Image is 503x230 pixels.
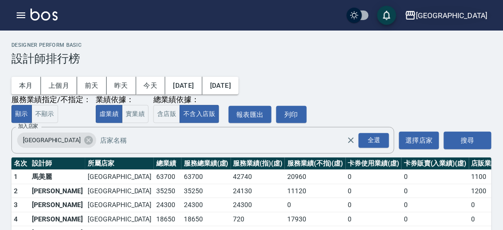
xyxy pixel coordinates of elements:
[30,212,85,226] td: [PERSON_NAME]
[14,173,18,180] span: 1
[165,77,202,94] button: [DATE]
[181,184,231,198] td: 35250
[402,212,469,226] td: 0
[401,6,492,25] button: [GEOGRAPHIC_DATA]
[231,157,285,170] th: 服務業績(指)(虛)
[346,184,402,198] td: 0
[154,212,181,226] td: 18650
[18,123,38,130] label: 加入店家
[11,157,30,170] th: 名次
[31,105,58,124] button: 不顯示
[77,77,107,94] button: 前天
[154,184,181,198] td: 35250
[402,170,469,184] td: 0
[285,157,345,170] th: 服務業績(不指)(虛)
[229,106,272,124] button: 報表匯出
[11,77,41,94] button: 本月
[285,212,345,226] td: 17930
[41,77,77,94] button: 上個月
[346,212,402,226] td: 0
[98,132,363,149] input: 店家名稱
[153,105,180,124] button: 含店販
[14,201,18,209] span: 3
[96,105,122,124] button: 虛業績
[181,198,231,212] td: 24300
[231,212,285,226] td: 720
[285,198,345,212] td: 0
[136,77,166,94] button: 今天
[346,170,402,184] td: 0
[14,215,18,223] span: 4
[357,131,391,150] button: Open
[153,95,224,105] div: 總業績依據：
[402,157,469,170] th: 卡券販賣(入業績)(虛)
[181,170,231,184] td: 63700
[285,184,345,198] td: 11120
[231,184,285,198] td: 24130
[154,198,181,212] td: 24300
[402,184,469,198] td: 0
[122,105,149,124] button: 實業績
[402,198,469,212] td: 0
[30,9,58,21] img: Logo
[85,184,154,198] td: [GEOGRAPHIC_DATA]
[107,77,136,94] button: 昨天
[11,52,492,65] h3: 設計師排行榜
[17,133,96,148] div: [GEOGRAPHIC_DATA]
[444,132,492,149] button: 搜尋
[346,157,402,170] th: 卡券使用業績(虛)
[30,184,85,198] td: [PERSON_NAME]
[181,212,231,226] td: 18650
[85,170,154,184] td: [GEOGRAPHIC_DATA]
[11,42,492,48] h2: Designer Perform Basic
[14,187,18,195] span: 2
[30,157,85,170] th: 設計師
[11,105,32,124] button: 顯示
[285,170,345,184] td: 20960
[276,106,307,124] button: 列印
[154,157,181,170] th: 總業績
[346,198,402,212] td: 0
[231,170,285,184] td: 42740
[85,198,154,212] td: [GEOGRAPHIC_DATA]
[231,198,285,212] td: 24300
[377,6,396,25] button: save
[359,133,389,148] div: 全選
[17,136,86,145] span: [GEOGRAPHIC_DATA]
[11,95,91,105] div: 服務業績指定/不指定：
[399,132,439,149] button: 選擇店家
[85,157,154,170] th: 所屬店家
[85,212,154,226] td: [GEOGRAPHIC_DATA]
[416,10,488,21] div: [GEOGRAPHIC_DATA]
[202,77,239,94] button: [DATE]
[30,170,85,184] td: 馬美麗
[96,95,149,105] div: 業績依據：
[30,198,85,212] td: [PERSON_NAME]
[180,105,219,124] button: 不含入店販
[181,157,231,170] th: 服務總業績(虛)
[344,134,358,147] button: Clear
[154,170,181,184] td: 63700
